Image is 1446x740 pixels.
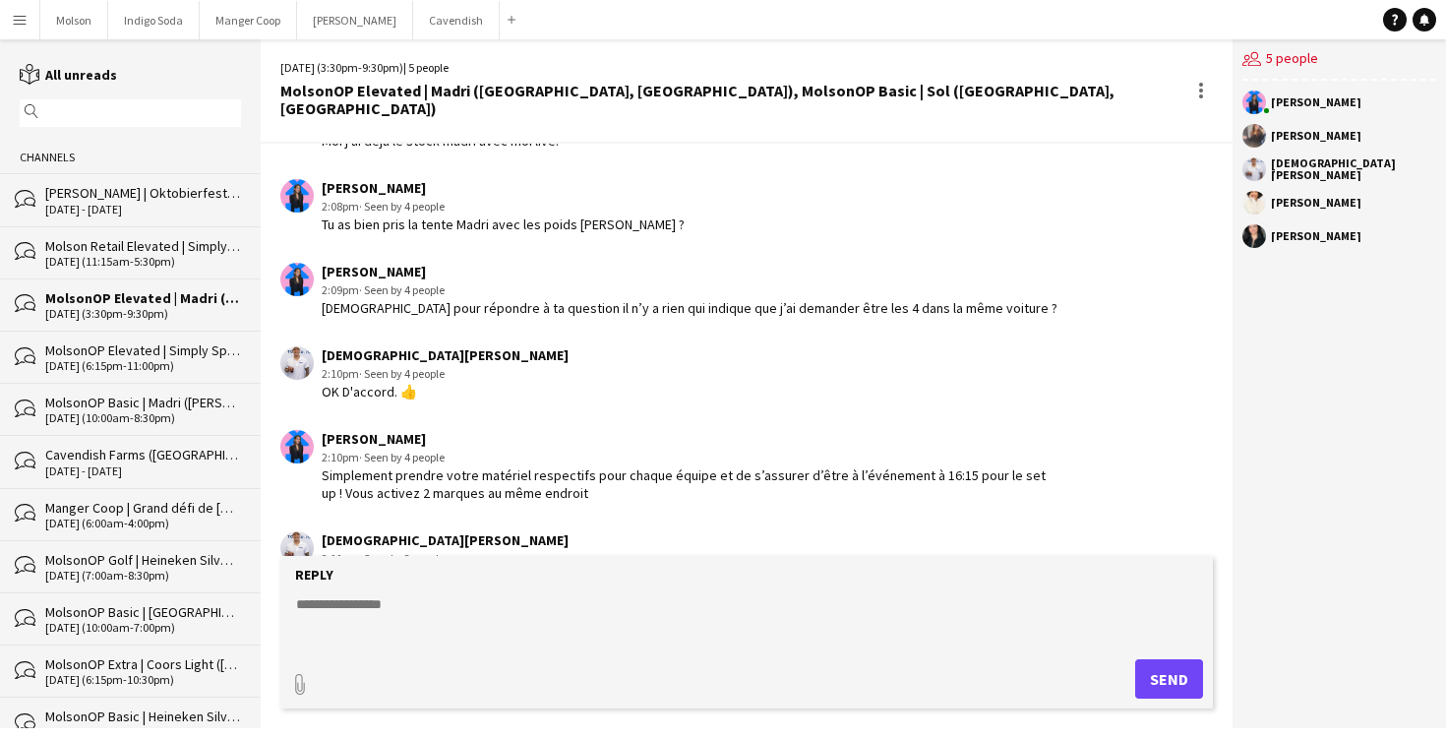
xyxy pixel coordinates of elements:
[1271,230,1361,242] div: [PERSON_NAME]
[40,1,108,39] button: Molson
[297,1,413,39] button: [PERSON_NAME]
[413,1,500,39] button: Cavendish
[280,59,1185,77] div: [DATE] (3:30pm-9:30pm) | 5 people
[45,621,241,635] div: [DATE] (10:00am-7:00pm)
[322,550,569,568] div: 2:11pm
[45,237,241,255] div: Molson Retail Elevated | Simply Spiked ([GEOGRAPHIC_DATA], [GEOGRAPHIC_DATA])
[45,203,241,216] div: [DATE] - [DATE]
[45,289,241,307] div: MolsonOP Elevated | Madri ([GEOGRAPHIC_DATA], [GEOGRAPHIC_DATA]), MolsonOP Basic | Sol ([GEOGRAPH...
[45,255,241,269] div: [DATE] (11:15am-5:30pm)
[322,531,569,549] div: [DEMOGRAPHIC_DATA][PERSON_NAME]
[322,466,1058,502] div: Simplement prendre votre matériel respectifs pour chaque équipe et de s’assurer d’être à l’événem...
[322,263,1057,280] div: [PERSON_NAME]
[45,411,241,425] div: [DATE] (10:00am-8:30pm)
[45,673,241,687] div: [DATE] (6:15pm-10:30pm)
[45,569,241,583] div: [DATE] (7:00am-8:30pm)
[322,299,1057,317] div: [DEMOGRAPHIC_DATA] pour répondre à ta question il n’y a rien qui indique que j’ai demander être l...
[108,1,200,39] button: Indigo Soda
[45,394,241,411] div: MolsonOP Basic | Madri ([PERSON_NAME], [GEOGRAPHIC_DATA])
[45,708,241,725] div: MolsonOP Basic | Heineken Silver ([GEOGRAPHIC_DATA], [GEOGRAPHIC_DATA])
[322,346,569,364] div: [DEMOGRAPHIC_DATA][PERSON_NAME]
[1135,659,1203,699] button: Send
[45,184,241,202] div: [PERSON_NAME] | Oktobierfest ([GEOGRAPHIC_DATA], [GEOGRAPHIC_DATA])
[1271,96,1361,108] div: [PERSON_NAME]
[1271,157,1436,181] div: [DEMOGRAPHIC_DATA][PERSON_NAME]
[322,383,569,401] div: OK D'accord. 👍
[45,655,241,673] div: MolsonOP Extra | Coors Light ([GEOGRAPHIC_DATA], [GEOGRAPHIC_DATA])
[359,450,445,464] span: · Seen by 4 people
[359,282,445,297] span: · Seen by 4 people
[322,216,685,233] div: Tu as bien pris la tente Madri avec les poids [PERSON_NAME] ?
[1271,130,1361,142] div: [PERSON_NAME]
[20,66,117,84] a: All unreads
[280,82,1185,117] div: MolsonOP Elevated | Madri ([GEOGRAPHIC_DATA], [GEOGRAPHIC_DATA]), MolsonOP Basic | Sol ([GEOGRAPH...
[322,449,1058,466] div: 2:10pm
[359,366,445,381] span: · Seen by 4 people
[45,726,241,740] div: [DATE] - [DATE]
[45,446,241,463] div: Cavendish Farms ([GEOGRAPHIC_DATA], [GEOGRAPHIC_DATA])
[295,566,333,584] label: Reply
[322,198,685,216] div: 2:08pm
[45,551,241,569] div: MolsonOP Golf | Heineken Silver (Bécancour, [GEOGRAPHIC_DATA])
[322,179,685,197] div: [PERSON_NAME]
[45,307,241,321] div: [DATE] (3:30pm-9:30pm)
[322,430,1058,448] div: [PERSON_NAME]
[200,1,297,39] button: Manger Coop
[1242,39,1436,81] div: 5 people
[322,281,1057,299] div: 2:09pm
[45,341,241,359] div: MolsonOP Elevated | Simply Spiked (Coquitlam, [GEOGRAPHIC_DATA])
[45,359,241,373] div: [DATE] (6:15pm-11:00pm)
[359,199,445,214] span: · Seen by 4 people
[45,517,241,530] div: [DATE] (6:00am-4:00pm)
[45,603,241,621] div: MolsonOP Basic | [GEOGRAPHIC_DATA] ([GEOGRAPHIC_DATA], [GEOGRAPHIC_DATA]), MolsonOP Basic | Heine...
[45,464,241,478] div: [DATE] - [DATE]
[322,365,569,383] div: 2:10pm
[45,499,241,517] div: Manger Coop | Grand défi de [GEOGRAPHIC_DATA] ([GEOGRAPHIC_DATA], [GEOGRAPHIC_DATA])
[359,551,445,566] span: · Seen by 3 people
[1271,197,1361,209] div: [PERSON_NAME]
